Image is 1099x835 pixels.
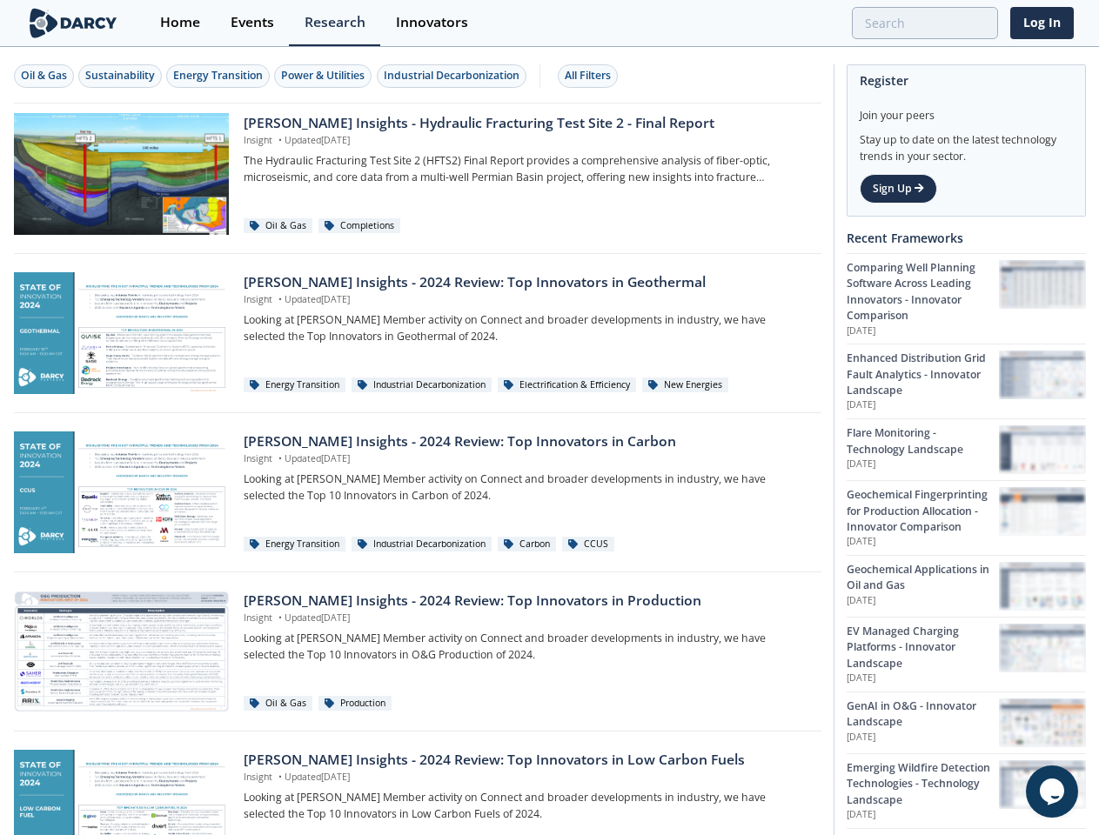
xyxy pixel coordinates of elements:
[847,731,999,745] p: [DATE]
[852,7,998,39] input: Advanced Search
[244,611,808,625] p: Insight Updated [DATE]
[847,691,1086,753] a: GenAI in O&G - Innovator Landscape [DATE] GenAI in O&G - Innovator Landscape preview
[274,64,372,88] button: Power & Utilities
[244,431,808,452] div: [PERSON_NAME] Insights - 2024 Review: Top Innovators in Carbon
[847,617,1086,691] a: EV Managed Charging Platforms - Innovator Landscape [DATE] EV Managed Charging Platforms - Innova...
[498,377,636,393] div: Electrification & Efficiency
[14,272,821,394] a: Darcy Insights - 2024 Review: Top Innovators in Geothermal preview [PERSON_NAME] Insights - 2024 ...
[244,750,808,771] div: [PERSON_NAME] Insights - 2024 Review: Top Innovators in Low Carbon Fuels
[318,696,392,711] div: Production
[565,68,611,83] div: All Filters
[231,16,274,30] div: Events
[377,64,526,88] button: Industrial Decarbonization
[847,351,999,398] div: Enhanced Distribution Grid Fault Analytics - Innovator Landscape
[847,487,999,535] div: Geochemical Fingerprinting for Production Allocation - Innovator Comparison
[85,68,155,83] div: Sustainability
[860,96,1073,124] div: Join your peers
[396,16,468,30] div: Innovators
[244,591,808,611] div: [PERSON_NAME] Insights - 2024 Review: Top Innovators in Production
[1026,765,1082,818] iframe: chat widget
[166,64,270,88] button: Energy Transition
[244,134,808,148] p: Insight Updated [DATE]
[318,218,400,234] div: Completions
[244,537,345,552] div: Energy Transition
[847,753,1086,828] a: Emerging Wildfire Detection Technologies - Technology Landscape [DATE] Emerging Wildfire Detectio...
[244,218,312,234] div: Oil & Gas
[847,624,999,671] div: EV Managed Charging Platforms - Innovator Landscape
[305,16,365,30] div: Research
[847,671,999,685] p: [DATE]
[642,377,728,393] div: New Energies
[847,535,999,549] p: [DATE]
[281,68,365,83] div: Power & Utilities
[14,431,821,553] a: Darcy Insights - 2024 Review: Top Innovators in Carbon preview [PERSON_NAME] Insights - 2024 Revi...
[847,344,1086,418] a: Enhanced Distribution Grid Fault Analytics - Innovator Landscape [DATE] Enhanced Distribution Gri...
[275,452,285,464] span: •
[244,312,808,344] p: Looking at [PERSON_NAME] Member activity on Connect and broader developments in industry, we have...
[14,113,821,235] a: Darcy Insights - Hydraulic Fracturing Test Site 2 - Final Report preview [PERSON_NAME] Insights -...
[860,174,937,204] a: Sign Up
[275,134,285,146] span: •
[847,458,999,471] p: [DATE]
[847,425,999,458] div: Flare Monitoring - Technology Landscape
[860,124,1073,164] div: Stay up to date on the latest technology trends in your sector.
[860,65,1073,96] div: Register
[244,790,808,822] p: Looking at [PERSON_NAME] Member activity on Connect and broader developments in industry, we have...
[14,64,74,88] button: Oil & Gas
[275,611,285,624] span: •
[847,594,999,608] p: [DATE]
[244,272,808,293] div: [PERSON_NAME] Insights - 2024 Review: Top Innovators in Geothermal
[244,293,808,307] p: Insight Updated [DATE]
[847,562,999,594] div: Geochemical Applications in Oil and Gas
[562,537,614,552] div: CCUS
[847,760,999,808] div: Emerging Wildfire Detection Technologies - Technology Landscape
[14,591,821,712] a: Darcy Insights - 2024 Review: Top Innovators in Production preview [PERSON_NAME] Insights - 2024 ...
[384,68,519,83] div: Industrial Decarbonization
[847,324,999,338] p: [DATE]
[847,398,999,412] p: [DATE]
[847,808,999,822] p: [DATE]
[173,68,263,83] div: Energy Transition
[244,113,808,134] div: [PERSON_NAME] Insights - Hydraulic Fracturing Test Site 2 - Final Report
[847,260,999,324] div: Comparing Well Planning Software Across Leading Innovators - Innovator Comparison
[244,452,808,466] p: Insight Updated [DATE]
[244,153,808,185] p: The Hydraulic Fracturing Test Site 2 (HFTS2) Final Report provides a comprehensive analysis of fi...
[244,471,808,504] p: Looking at [PERSON_NAME] Member activity on Connect and broader developments in industry, we have...
[275,771,285,783] span: •
[244,377,345,393] div: Energy Transition
[244,696,312,711] div: Oil & Gas
[1010,7,1074,39] a: Log In
[244,631,808,663] p: Looking at [PERSON_NAME] Member activity on Connect and broader developments in industry, we have...
[847,223,1086,253] div: Recent Frameworks
[244,771,808,785] p: Insight Updated [DATE]
[847,418,1086,480] a: Flare Monitoring - Technology Landscape [DATE] Flare Monitoring - Technology Landscape preview
[26,8,121,38] img: logo-wide.svg
[847,480,1086,555] a: Geochemical Fingerprinting for Production Allocation - Innovator Comparison [DATE] Geochemical Fi...
[847,555,1086,617] a: Geochemical Applications in Oil and Gas [DATE] Geochemical Applications in Oil and Gas preview
[847,253,1086,344] a: Comparing Well Planning Software Across Leading Innovators - Innovator Comparison [DATE] Comparin...
[275,293,285,305] span: •
[352,377,492,393] div: Industrial Decarbonization
[558,64,618,88] button: All Filters
[847,698,999,731] div: GenAI in O&G - Innovator Landscape
[21,68,67,83] div: Oil & Gas
[352,537,492,552] div: Industrial Decarbonization
[160,16,200,30] div: Home
[78,64,162,88] button: Sustainability
[498,537,556,552] div: Carbon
